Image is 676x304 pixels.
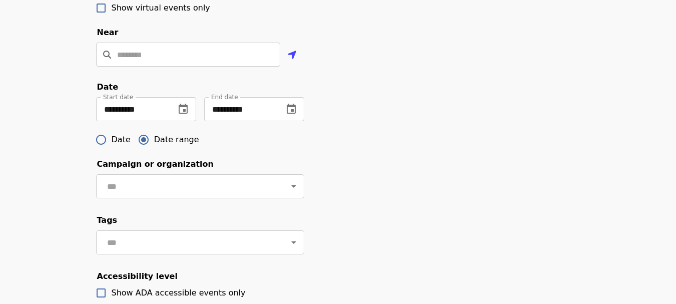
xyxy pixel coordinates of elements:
span: Campaign or organization [97,159,214,169]
span: Start date [103,94,133,101]
button: change date [171,97,195,121]
input: Location [117,43,280,67]
i: location-arrow icon [288,49,297,61]
i: search icon [103,50,111,60]
button: Use my location [280,44,304,68]
span: Tags [97,215,118,225]
span: Date [112,134,131,146]
span: Accessibility level [97,271,178,281]
span: Show ADA accessible events only [112,288,246,297]
button: Open [287,235,301,249]
span: End date [211,94,238,101]
span: Date range [154,134,199,146]
button: change date [279,97,303,121]
button: Open [287,179,301,193]
span: Date [97,82,119,92]
span: Show virtual events only [112,3,210,13]
span: Near [97,28,119,37]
